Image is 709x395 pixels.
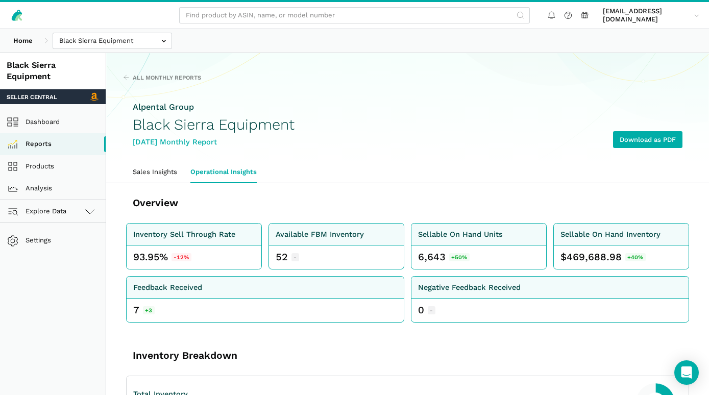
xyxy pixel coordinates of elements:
a: All Monthly Reports [123,73,202,82]
h3: Overview [133,196,398,210]
div: 7 [133,304,139,317]
h3: Inventory Breakdown [133,349,398,362]
span: $ [560,251,567,264]
div: 52 [276,251,288,264]
div: 6,643 [418,251,446,264]
input: Black Sierra Equipment [53,33,172,50]
a: Operational Insights [184,161,263,183]
div: Sellable On Hand Inventory [560,229,661,240]
a: Download as PDF [613,131,682,148]
div: Alpental Group [133,102,295,113]
div: Black Sierra Equipment [7,60,99,83]
span: Explore Data [10,205,67,217]
span: +40% [625,253,646,261]
div: Sellable On Hand Units [418,229,503,240]
a: [EMAIL_ADDRESS][DOMAIN_NAME] [600,6,703,26]
span: 469,688.98 [567,251,622,264]
div: Open Intercom Messenger [674,360,699,385]
div: 93.95% [133,251,191,264]
span: - [428,306,436,314]
div: Inventory Sell Through Rate [133,229,235,240]
span: +50% [449,253,470,261]
div: Available FBM Inventory [276,229,364,240]
a: Home [7,33,39,50]
span: Seller Central [7,93,57,101]
div: [DATE] Monthly Report [133,136,295,148]
div: 0 [418,304,424,317]
span: -12% [172,253,192,261]
span: - [291,253,300,261]
span: All Monthly Reports [133,73,201,82]
div: Negative Feedback Received [418,282,521,293]
a: Sales Insights [126,161,184,183]
div: Feedback Received [133,282,202,293]
input: Find product by ASIN, name, or model number [179,7,530,24]
span: +3 [143,306,155,314]
span: [EMAIL_ADDRESS][DOMAIN_NAME] [603,7,691,24]
h1: Black Sierra Equipment [133,116,295,133]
